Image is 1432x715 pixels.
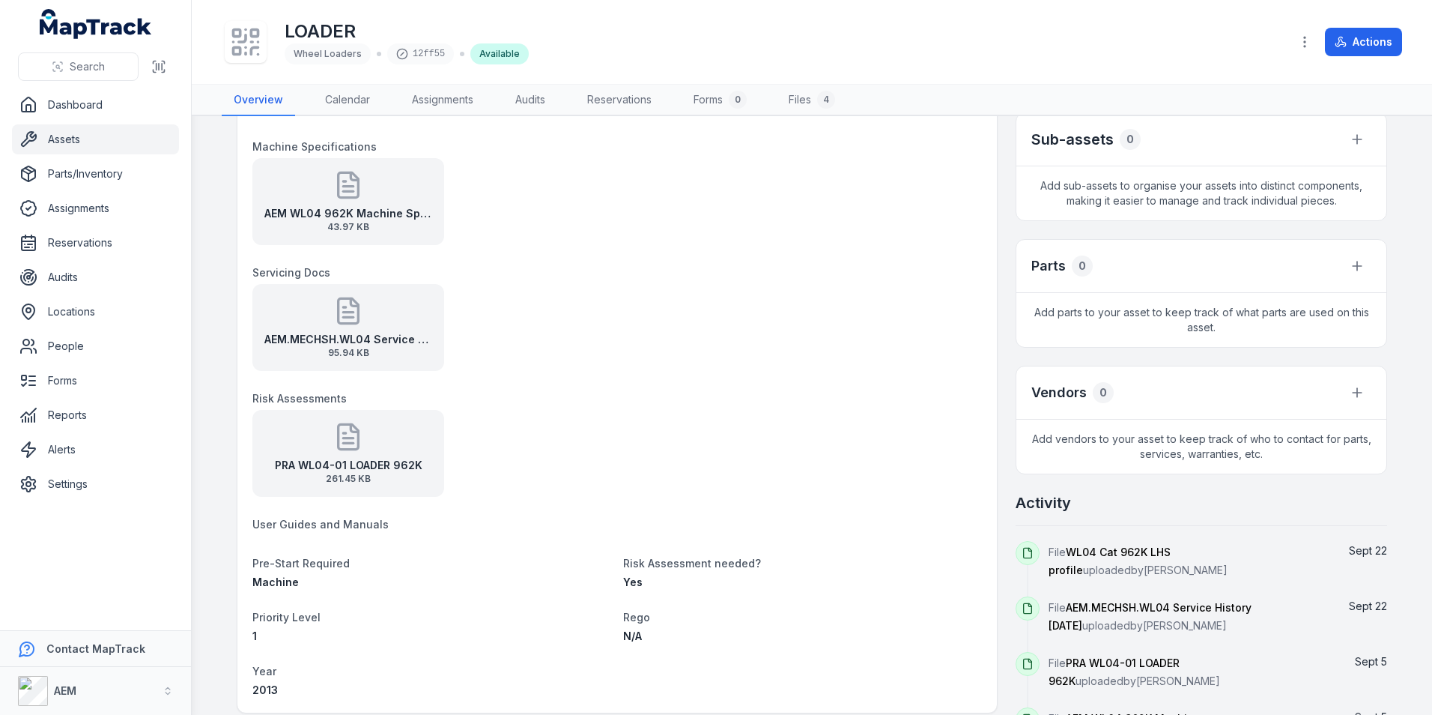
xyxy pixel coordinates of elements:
[1349,544,1387,557] time: 22/09/2025, 12:09:09 pm
[1349,544,1387,557] span: Sept 22
[1349,600,1387,612] span: Sept 22
[222,85,295,116] a: Overview
[252,611,321,624] span: Priority Level
[252,630,257,642] span: 1
[12,400,179,430] a: Reports
[387,43,454,64] div: 12ff55
[275,473,422,485] span: 261.45 KB
[264,206,432,221] strong: AEM WL04 962K Machine Specifications
[1031,129,1114,150] h2: Sub-assets
[12,366,179,396] a: Forms
[40,9,152,39] a: MapTrack
[1355,655,1387,668] span: Sept 5
[1049,601,1252,632] span: AEM.MECHSH.WL04 Service History [DATE]
[1049,657,1180,687] span: PRA WL04-01 LOADER 962K
[12,193,179,223] a: Assignments
[294,48,362,59] span: Wheel Loaders
[503,85,557,116] a: Audits
[1093,382,1114,403] div: 0
[400,85,485,116] a: Assignments
[1016,293,1386,347] span: Add parts to your asset to keep track of what parts are used on this asset.
[275,458,422,473] strong: PRA WL04-01 LOADER 962K
[12,228,179,258] a: Reservations
[1016,166,1386,220] span: Add sub-assets to organise your assets into distinct components, making it easier to manage and t...
[1325,28,1402,56] button: Actions
[252,140,377,153] span: Machine Specifications
[252,684,278,696] span: 2013
[1049,546,1228,576] span: File uploaded by [PERSON_NAME]
[285,19,529,43] h1: LOADER
[12,469,179,499] a: Settings
[54,684,76,697] strong: AEM
[1016,492,1071,513] h2: Activity
[1049,601,1252,632] span: File uploaded by [PERSON_NAME]
[12,331,179,361] a: People
[252,266,330,279] span: Servicing Docs
[1016,420,1386,474] span: Add vendors to your asset to keep track of who to contact for parts, services, warranties, etc.
[1072,256,1093,277] div: 0
[623,557,761,570] span: Risk Assessment needed?
[470,43,529,64] div: Available
[682,85,759,116] a: Forms0
[12,90,179,120] a: Dashboard
[1031,256,1066,277] h3: Parts
[575,85,664,116] a: Reservations
[264,332,432,347] strong: AEM.MECHSH.WL04 Service History [DATE]
[252,557,350,570] span: Pre-Start Required
[252,518,389,531] span: User Guides and Manuals
[1031,382,1087,403] h3: Vendors
[252,576,299,588] span: Machine
[70,59,105,74] span: Search
[623,611,650,624] span: Rego
[777,85,847,116] a: Files4
[313,85,382,116] a: Calendar
[12,435,179,465] a: Alerts
[1049,657,1220,687] span: File uploaded by [PERSON_NAME]
[729,91,747,109] div: 0
[264,221,432,233] span: 43.97 KB
[12,297,179,327] a: Locations
[12,124,179,154] a: Assets
[1120,129,1141,150] div: 0
[1049,546,1171,576] span: WL04 Cat 962K LHS profile
[623,630,642,642] span: N/A
[12,262,179,292] a: Audits
[252,392,347,405] span: Risk Assessments
[1349,600,1387,612] time: 22/09/2025, 12:08:57 pm
[623,576,643,588] span: Yes
[817,91,835,109] div: 4
[46,642,145,655] strong: Contact MapTrack
[18,52,139,81] button: Search
[1355,655,1387,668] time: 05/09/2025, 11:40:56 am
[12,159,179,189] a: Parts/Inventory
[264,347,432,359] span: 95.94 KB
[252,665,276,678] span: Year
